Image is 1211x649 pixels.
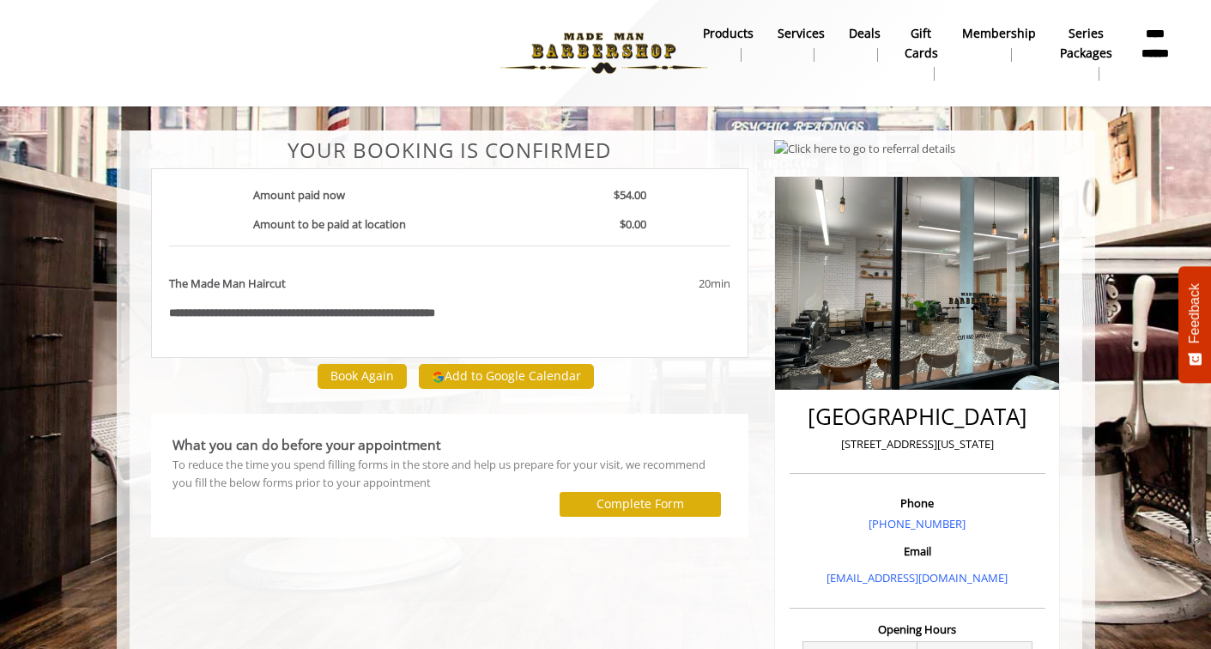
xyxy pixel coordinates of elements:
b: Services [778,24,825,43]
b: Series packages [1060,24,1112,63]
b: products [703,24,754,43]
b: Amount to be paid at location [253,216,406,232]
label: Complete Form [596,497,684,511]
b: Deals [849,24,881,43]
a: Productsproducts [691,21,766,66]
a: [PHONE_NUMBER] [869,516,966,531]
b: $54.00 [614,187,646,203]
b: Membership [962,24,1036,43]
h3: Phone [794,497,1041,509]
b: gift cards [905,24,938,63]
h2: [GEOGRAPHIC_DATA] [794,404,1041,429]
a: [EMAIL_ADDRESS][DOMAIN_NAME] [827,570,1008,585]
h3: Email [794,545,1041,557]
center: Your Booking is confirmed [151,139,749,161]
img: Made Man Barbershop logo [486,6,722,100]
b: Amount paid now [253,187,345,203]
span: Feedback [1187,283,1202,343]
button: Feedback - Show survey [1178,266,1211,383]
a: MembershipMembership [950,21,1048,66]
button: Book Again [318,364,407,389]
a: Series packagesSeries packages [1048,21,1124,85]
a: ServicesServices [766,21,837,66]
b: The Made Man Haircut [169,275,286,293]
a: Gift cardsgift cards [893,21,950,85]
div: To reduce the time you spend filling forms in the store and help us prepare for your visit, we re... [173,456,728,492]
button: Complete Form [560,492,721,517]
h3: Opening Hours [790,623,1045,635]
b: What you can do before your appointment [173,435,441,454]
p: [STREET_ADDRESS][US_STATE] [794,435,1041,453]
button: Add to Google Calendar [419,364,594,390]
div: 20min [560,275,730,293]
img: Click here to go to referral details [774,140,955,158]
b: $0.00 [620,216,646,232]
a: DealsDeals [837,21,893,66]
